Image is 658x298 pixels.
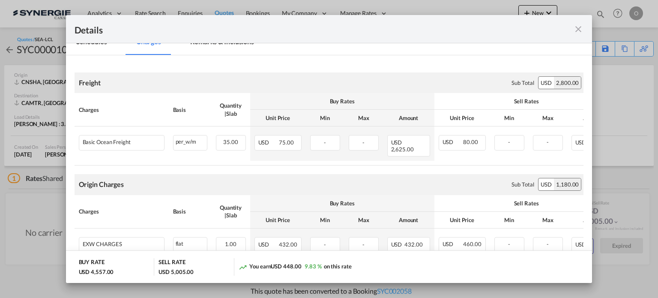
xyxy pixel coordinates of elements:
[567,212,619,229] th: Amount
[250,212,306,229] th: Unit Price
[250,110,306,126] th: Unit Price
[216,102,246,117] div: Quantity | Slab
[225,241,236,247] span: 1.00
[443,138,462,145] span: USD
[279,139,294,146] span: 75.00
[79,268,114,276] div: USD 4,557.00
[529,212,567,229] th: Max
[159,268,194,276] div: USD 5,005.00
[254,199,430,207] div: Buy Rates
[66,31,273,55] md-pagination-wrapper: Use the left and right arrow keys to navigate between tabs
[83,241,122,247] div: EXW CHARGES
[490,110,529,126] th: Min
[439,97,614,105] div: Sell Rates
[538,178,554,190] div: USD
[79,180,124,189] div: Origin Charges
[180,31,264,55] md-tab-item: Remarks & Inclusions
[573,24,583,34] md-icon: icon-close fg-AAA8AD m-0 cursor
[391,139,404,146] span: USD
[306,212,344,229] th: Min
[83,139,131,145] div: Basic Ocean Freight
[79,106,164,114] div: Charges
[391,241,404,248] span: USD
[79,258,105,268] div: BUY RATE
[547,138,549,145] span: -
[324,241,326,248] span: -
[391,146,414,153] span: 2,625.00
[575,241,586,248] span: USD
[434,110,490,126] th: Unit Price
[443,241,462,247] span: USD
[173,208,207,215] div: Basis
[126,31,171,55] md-tab-item: Charges
[508,138,510,145] span: -
[66,31,117,55] md-tab-item: Schedules
[463,138,478,145] span: 80.00
[439,199,614,207] div: Sell Rates
[383,212,434,229] th: Amount
[239,262,351,271] div: You earn on this rate
[279,241,297,248] span: 432.00
[271,263,301,270] span: USD 448.00
[529,110,567,126] th: Max
[159,258,185,268] div: SELL RATE
[344,110,383,126] th: Max
[434,212,490,229] th: Unit Price
[511,181,534,188] div: Sub Total
[258,139,278,146] span: USD
[173,135,207,146] div: per_w/m
[508,241,510,247] span: -
[216,204,246,219] div: Quantity | Slab
[404,241,422,248] span: 432.00
[223,138,238,145] span: 35.00
[254,97,430,105] div: Buy Rates
[79,208,164,215] div: Charges
[463,241,481,247] span: 460.00
[173,106,207,114] div: Basis
[75,24,533,34] div: Details
[66,15,592,283] md-dialog: Port of Loading ...
[490,212,529,229] th: Min
[547,241,549,247] span: -
[344,212,383,229] th: Max
[306,110,344,126] th: Min
[239,263,247,271] md-icon: icon-trending-up
[79,78,101,87] div: Freight
[324,139,326,146] span: -
[538,77,554,89] div: USD
[173,238,207,248] div: flat
[305,263,321,270] span: 9.83 %
[575,139,586,146] span: USD
[383,110,434,126] th: Amount
[554,178,581,190] div: 1,180.00
[258,241,278,248] span: USD
[554,77,581,89] div: 2,800.00
[362,139,365,146] span: -
[511,79,534,87] div: Sub Total
[362,241,365,248] span: -
[567,110,619,126] th: Amount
